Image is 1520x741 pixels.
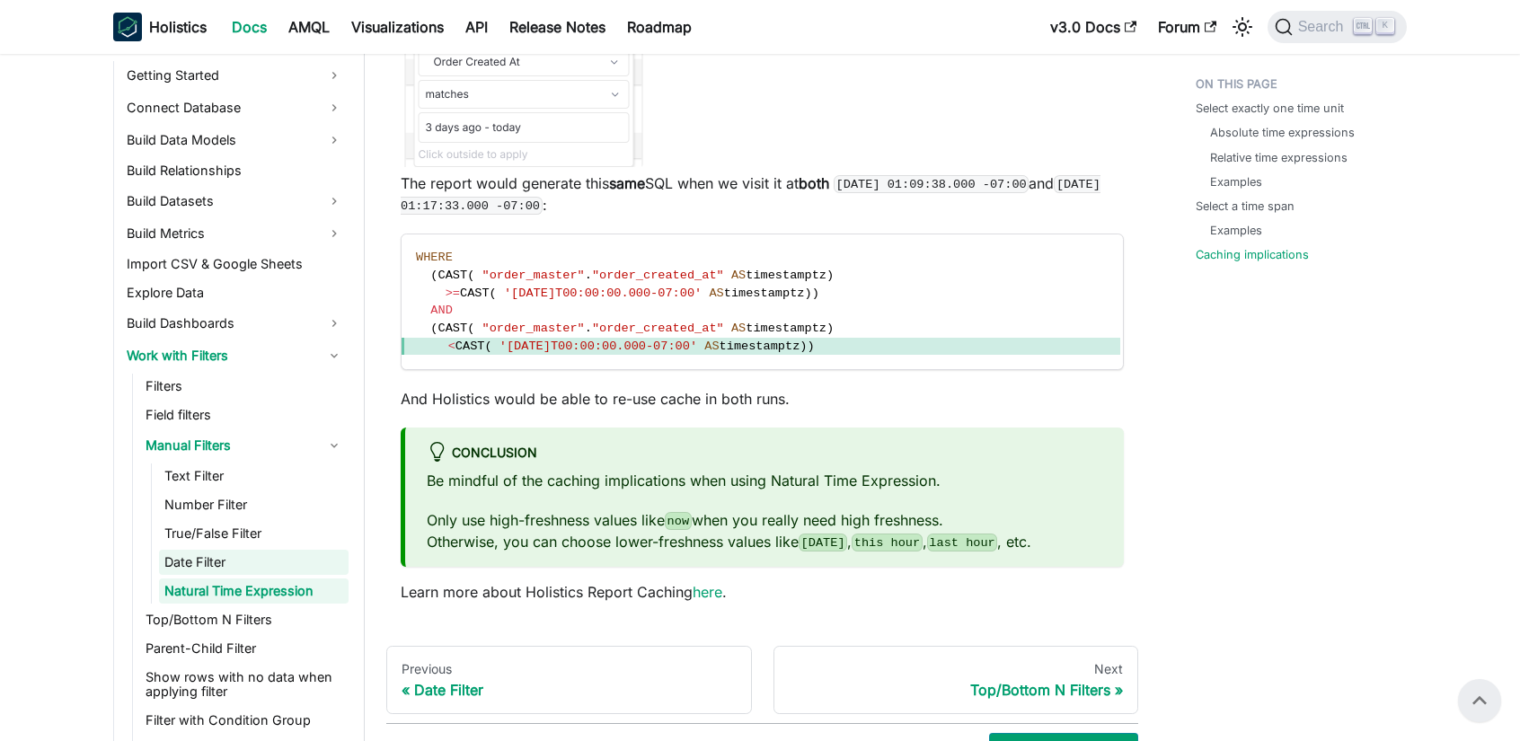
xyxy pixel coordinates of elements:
[402,661,737,677] div: Previous
[402,681,737,699] div: Date Filter
[140,708,349,733] a: Filter with Condition Group
[121,187,349,216] a: Build Datasets
[340,13,455,41] a: Visualizations
[504,287,702,300] span: '[DATE]T00:00:00.000-07:00'
[799,174,829,192] strong: both
[826,269,834,282] span: )
[430,304,452,317] span: AND
[731,322,746,335] span: AS
[416,251,453,264] span: WHERE
[1210,222,1262,239] a: Examples
[616,13,703,41] a: Roadmap
[609,174,645,192] strong: same
[1293,19,1355,35] span: Search
[490,287,497,300] span: (
[121,219,349,248] a: Build Metrics
[159,550,349,575] a: Date Filter
[121,158,349,183] a: Build Relationships
[140,431,349,460] a: Manual Filters
[1268,11,1407,43] button: Search (Ctrl+K)
[1210,149,1348,166] a: Relative time expressions
[140,607,349,632] a: Top/Bottom N Filters
[1196,100,1344,117] a: Select exactly one time unit
[484,340,491,353] span: (
[278,13,340,41] a: AMQL
[448,340,455,353] span: <
[585,269,592,282] span: .
[159,578,349,604] a: Natural Time Expression
[585,322,592,335] span: .
[121,309,349,338] a: Build Dashboards
[113,13,142,41] img: Holistics
[430,269,437,282] span: (
[724,287,805,300] span: timestamptz
[430,322,437,335] span: (
[807,340,814,353] span: )
[1458,679,1501,722] button: Scroll back to top
[140,402,349,428] a: Field filters
[799,534,847,551] code: [DATE]
[482,322,584,335] span: "order_master"
[438,322,468,335] span: CAST
[121,341,349,370] a: Work with Filters
[386,646,1138,714] nav: Docs pages
[592,269,724,282] span: "order_created_at"
[427,442,1102,465] div: Conclusion
[704,340,719,353] span: AS
[401,172,1124,216] p: The report would generate this SQL when we visit it at and :
[401,388,1124,410] p: And Holistics would be able to re-use cache in both runs.
[812,287,819,300] span: )
[927,534,998,551] code: last hour
[482,269,584,282] span: "order_master"
[140,636,349,661] a: Parent-Child Filter
[95,54,365,741] nav: Docs sidebar
[121,251,349,277] a: Import CSV & Google Sheets
[1376,18,1394,34] kbd: K
[1196,198,1295,215] a: Select a time span
[1210,124,1355,141] a: Absolute time expressions
[460,287,490,300] span: CAST
[467,322,474,335] span: (
[1196,246,1309,263] a: Caching implications
[665,512,692,530] code: now
[789,661,1124,677] div: Next
[149,16,207,38] b: Holistics
[804,287,811,300] span: )
[467,269,474,282] span: (
[800,340,807,353] span: )
[746,322,826,335] span: timestamptz
[826,322,834,335] span: )
[1210,173,1262,190] a: Examples
[852,534,923,551] code: this hour
[438,269,468,282] span: CAST
[121,93,349,122] a: Connect Database
[140,665,349,704] a: Show rows with no data when applying filter
[1147,13,1227,41] a: Forum
[455,13,499,41] a: API
[446,287,460,300] span: >=
[427,509,1102,552] p: Only use high-freshness values like when you really need high freshness. Otherwise, you can choos...
[121,61,349,90] a: Getting Started
[455,340,485,353] span: CAST
[1228,13,1257,41] button: Switch between dark and light mode (currently light mode)
[773,646,1139,714] a: NextTop/Bottom N Filters
[693,583,722,601] a: here
[1039,13,1147,41] a: v3.0 Docs
[499,340,697,353] span: '[DATE]T00:00:00.000-07:00'
[113,13,207,41] a: HolisticsHolistics
[427,470,1102,491] p: Be mindful of the caching implications when using Natural Time Expression.
[720,340,800,353] span: timestamptz
[401,581,1124,603] p: Learn more about Holistics Report Caching .
[159,521,349,546] a: True/False Filter
[834,175,1029,193] code: [DATE] 01:09:38.000 -07:00
[731,269,746,282] span: AS
[159,463,349,489] a: Text Filter
[789,681,1124,699] div: Top/Bottom N Filters
[386,646,752,714] a: PreviousDate Filter
[499,13,616,41] a: Release Notes
[121,280,349,305] a: Explore Data
[121,126,349,154] a: Build Data Models
[159,492,349,517] a: Number Filter
[746,269,826,282] span: timestamptz
[709,287,723,300] span: AS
